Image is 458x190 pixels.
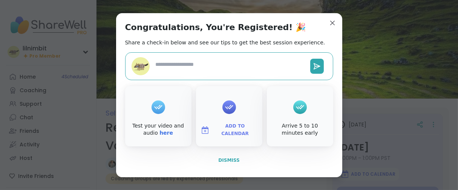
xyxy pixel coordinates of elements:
div: Test your video and audio [127,122,190,137]
div: Arrive 5 to 10 minutes early [268,122,332,137]
span: Add to Calendar [213,123,258,137]
a: here [159,130,173,136]
button: Dismiss [125,152,333,168]
h2: Share a check-in below and see our tips to get the best session experience. [125,39,325,46]
img: lilnimbit [132,57,150,75]
img: ShareWell Logomark [201,126,210,135]
span: Dismiss [218,158,239,163]
h1: Congratulations, You're Registered! 🎉 [125,22,306,33]
button: Add to Calendar [198,122,261,138]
